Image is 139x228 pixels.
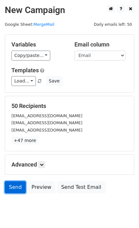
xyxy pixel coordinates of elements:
span: Daily emails left: 50 [92,21,134,28]
a: MergeMail [33,22,54,27]
h5: Email column [74,41,128,48]
small: [EMAIL_ADDRESS][DOMAIN_NAME] [11,128,82,132]
a: Copy/paste... [11,51,50,61]
a: Send [5,181,26,193]
a: Load... [11,76,36,86]
h5: Advanced [11,161,128,168]
small: Google Sheet: [5,22,54,27]
small: [EMAIL_ADDRESS][DOMAIN_NAME] [11,113,82,118]
a: Templates [11,67,39,74]
a: +47 more [11,137,38,145]
small: [EMAIL_ADDRESS][DOMAIN_NAME] [11,120,82,125]
iframe: Chat Widget [107,197,139,228]
h2: New Campaign [5,5,134,16]
button: Save [46,76,62,86]
a: Daily emails left: 50 [92,22,134,27]
a: Send Test Email [57,181,105,193]
a: Preview [27,181,55,193]
h5: Variables [11,41,65,48]
h5: 50 Recipients [11,103,128,110]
